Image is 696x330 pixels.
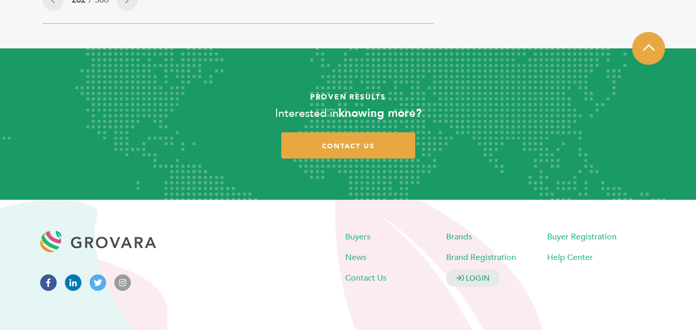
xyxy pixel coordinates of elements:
a: Buyers [345,231,370,242]
a: Help Center [547,252,593,263]
a: Brands [446,231,472,242]
span: Interested in [275,106,338,121]
a: News [345,252,366,263]
span: contact us [322,142,375,151]
a: Brand Registration [446,252,516,263]
a: contact us [281,132,415,159]
a: Contact Us [345,272,386,284]
a: Buyer Registration [547,231,617,242]
a: LOGIN [446,270,500,287]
